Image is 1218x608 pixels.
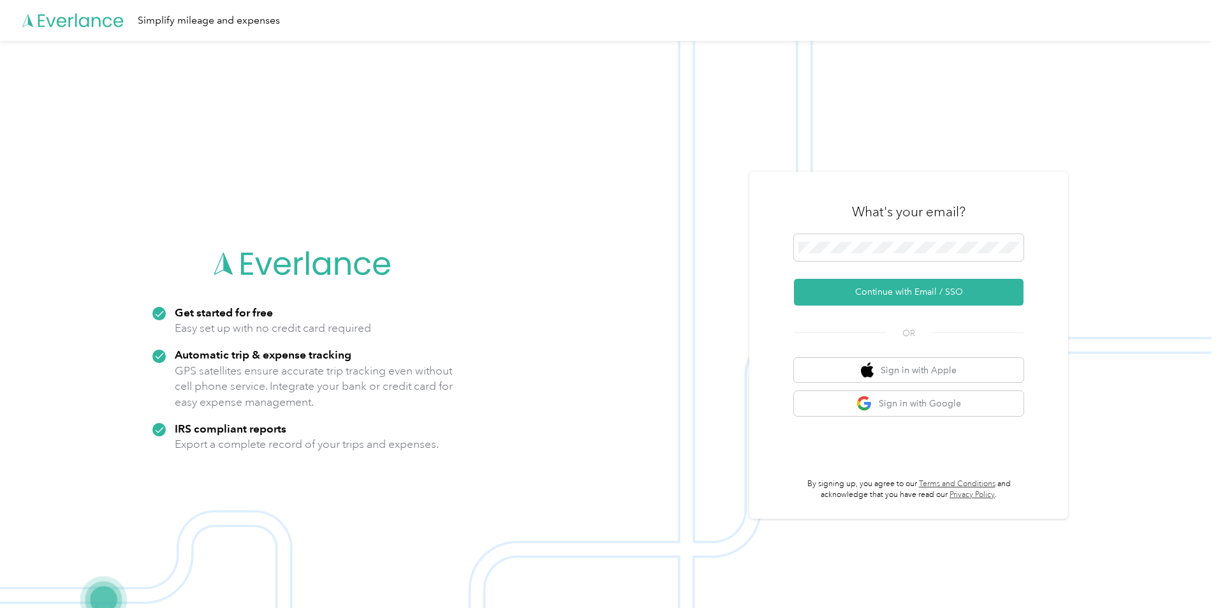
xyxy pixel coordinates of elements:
a: Privacy Policy [950,490,995,500]
img: apple logo [861,362,874,378]
img: google logo [856,396,872,412]
button: apple logoSign in with Apple [794,358,1024,383]
p: GPS satellites ensure accurate trip tracking even without cell phone service. Integrate your bank... [175,363,453,410]
button: google logoSign in with Google [794,391,1024,416]
h3: What's your email? [852,203,965,221]
div: Simplify mileage and expenses [138,13,280,29]
strong: Automatic trip & expense tracking [175,348,351,361]
span: OR [886,327,931,340]
strong: IRS compliant reports [175,422,286,435]
button: Continue with Email / SSO [794,279,1024,306]
p: Easy set up with no credit card required [175,320,371,336]
p: Export a complete record of your trips and expenses. [175,436,439,452]
p: By signing up, you agree to our and acknowledge that you have read our . [794,478,1024,501]
a: Terms and Conditions [919,479,995,489]
strong: Get started for free [175,306,273,319]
